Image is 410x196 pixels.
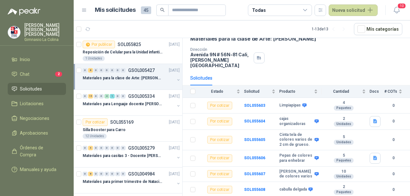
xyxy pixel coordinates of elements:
a: SOL055608 [244,187,265,192]
p: SOL055169 [110,120,134,124]
div: Paquetes [334,106,354,111]
div: 0 [104,146,109,150]
p: Avenida 9N # 56N-81 Cali , [PERSON_NAME][GEOGRAPHIC_DATA] [190,52,251,68]
p: GSOL005334 [128,94,155,98]
div: 0 [115,94,120,98]
b: 5 [322,153,366,158]
div: 12 Unidades [83,134,107,139]
div: Unidades [334,174,354,179]
div: Por cotizar [207,154,232,162]
span: 45 [141,6,151,14]
span: Negociaciones [20,115,49,122]
p: Materiales para primer trimestre de Natación [83,179,162,185]
span: Producto [279,89,313,94]
a: 0 4 0 0 0 0 0 0 GSOL005279[DATE] Materiales para casitas 3 - Docente [PERSON_NAME] [83,144,181,165]
span: Aprobaciones [20,129,48,137]
span: Chat [20,71,29,78]
a: Por publicarSOL055825[DATE] Reposición de Celular para la Unidad infantil (con forro, y [PERSON_N... [74,38,182,64]
div: 4 [104,94,109,98]
button: 10 [391,4,402,16]
div: 0 [121,172,126,176]
b: Cinta tela de colores varios de 2 cm de grueso. [279,132,313,147]
p: Materiales para la clase de Arte: [PERSON_NAME] [190,35,316,42]
b: Limpiapipas [279,103,301,108]
span: Manuales y ayuda [20,166,56,173]
b: 0 [384,103,402,109]
div: 0 [115,68,120,73]
span: 10 [397,3,406,9]
b: 0 [384,171,402,177]
p: [DATE] [169,171,180,177]
span: Solicitud [244,89,270,94]
p: Reposición de Celular para la Unidad infantil (con forro, y [PERSON_NAME] protector) [83,49,162,55]
div: 0 [115,172,120,176]
a: SOL055606 [244,156,265,160]
div: Paquetes [334,158,354,163]
b: Pepas de colores para enhebrar [279,153,313,163]
div: 0 [83,68,87,73]
a: SOL055603 [244,103,265,108]
span: Órdenes de Compra [20,144,60,158]
th: Estado [199,85,244,98]
p: SOL055825 [118,42,141,47]
span: Cantidad [322,89,361,94]
p: [DATE] [169,119,180,125]
div: 0 [83,146,87,150]
b: cabulla delgada [279,187,307,192]
div: 0 [104,172,109,176]
p: GSOL005279 [128,146,155,150]
span: search [160,8,165,12]
div: Por cotizar [207,102,232,109]
b: 0 [384,155,402,161]
a: Negociaciones [8,112,66,124]
div: 0 [104,68,109,73]
div: 0 [99,172,104,176]
p: Gimnasio La Colina [24,38,66,42]
div: 0 [121,146,126,150]
div: 1 - 13 de 13 [312,24,349,34]
b: 0 [384,187,402,193]
div: 8 [88,172,93,176]
a: SOL055605 [244,137,265,142]
b: cajas organizadoras [279,116,313,126]
th: Cantidad [322,85,370,98]
a: Órdenes de Compra [8,142,66,161]
div: 0 [99,68,104,73]
div: 0 [99,94,104,98]
div: Por cotizar [207,118,232,125]
b: 0 [384,118,402,124]
div: 0 [94,68,98,73]
div: 0 [83,172,87,176]
a: Por cotizarSOL055169[DATE] Silla Booster para Carro12 Unidades [74,116,182,142]
p: Materiales para casitas 3 - Docente [PERSON_NAME] [83,153,162,159]
span: Inicio [20,56,30,63]
div: 0 [110,172,115,176]
a: 0 15 0 0 4 1 0 0 GSOL005334[DATE] Materiales para Lenguaje docente [PERSON_NAME] [83,92,181,113]
th: Producto [279,85,322,98]
a: SOL055607 [244,172,265,176]
div: Solicitudes [190,74,212,82]
div: 0 [94,172,98,176]
b: 4 [322,100,366,106]
th: # COTs [384,85,410,98]
div: 0 [99,146,104,150]
div: 8 [88,68,93,73]
p: [DATE] [169,93,180,99]
span: 2 [55,72,62,77]
th: Docs [370,85,384,98]
b: 2 [322,116,366,122]
h1: Mis solicitudes [95,5,136,15]
b: [PERSON_NAME] de colores varios [279,169,313,179]
span: # COTs [384,89,397,94]
p: Dirección [190,47,251,52]
div: Por cotizar [207,170,232,178]
a: Manuales y ayuda [8,163,66,176]
b: 10 [322,169,366,174]
div: Paquetes [334,190,354,195]
div: Por cotizar [83,118,108,126]
a: SOL055604 [244,119,265,123]
div: 0 [121,68,126,73]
